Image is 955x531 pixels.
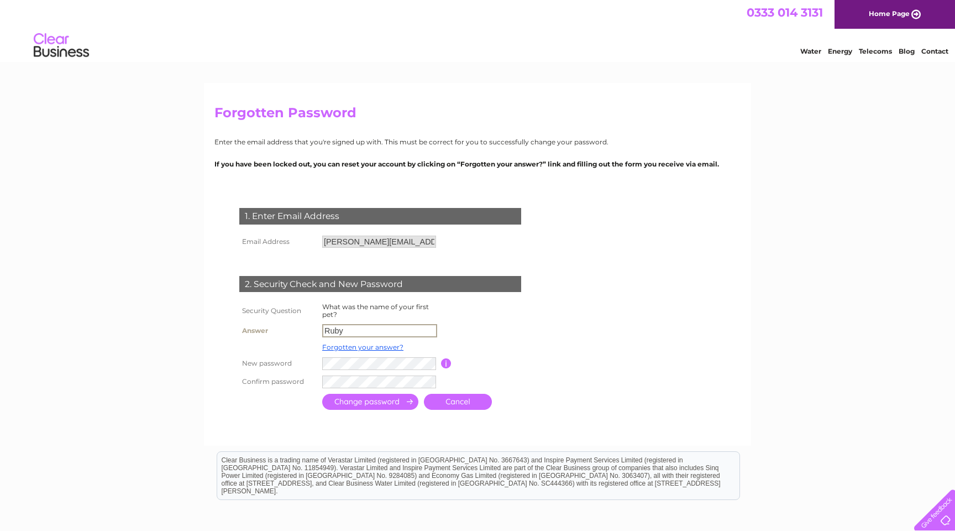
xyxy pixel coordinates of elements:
h2: Forgotten Password [214,105,741,126]
a: Energy [828,47,852,55]
input: Information [441,358,452,368]
a: Contact [921,47,948,55]
th: Answer [237,321,319,340]
a: Telecoms [859,47,892,55]
a: Forgotten your answer? [322,343,403,351]
a: Blog [899,47,915,55]
div: 2. Security Check and New Password [239,276,521,293]
th: Confirm password [237,373,319,391]
p: If you have been locked out, you can reset your account by clicking on “Forgotten your answer?” l... [214,159,741,169]
p: Enter the email address that you're signed up with. This must be correct for you to successfully ... [214,137,741,147]
img: logo.png [33,29,90,63]
a: 0333 014 3131 [747,6,823,19]
input: Submit [322,394,418,410]
th: Security Question [237,300,319,321]
th: New password [237,355,319,373]
th: Email Address [237,233,319,251]
div: Clear Business is a trading name of Verastar Limited (registered in [GEOGRAPHIC_DATA] No. 3667643... [217,6,739,54]
div: 1. Enter Email Address [239,208,521,225]
label: What was the name of your first pet? [322,303,429,319]
a: Water [800,47,821,55]
a: Cancel [424,394,492,410]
